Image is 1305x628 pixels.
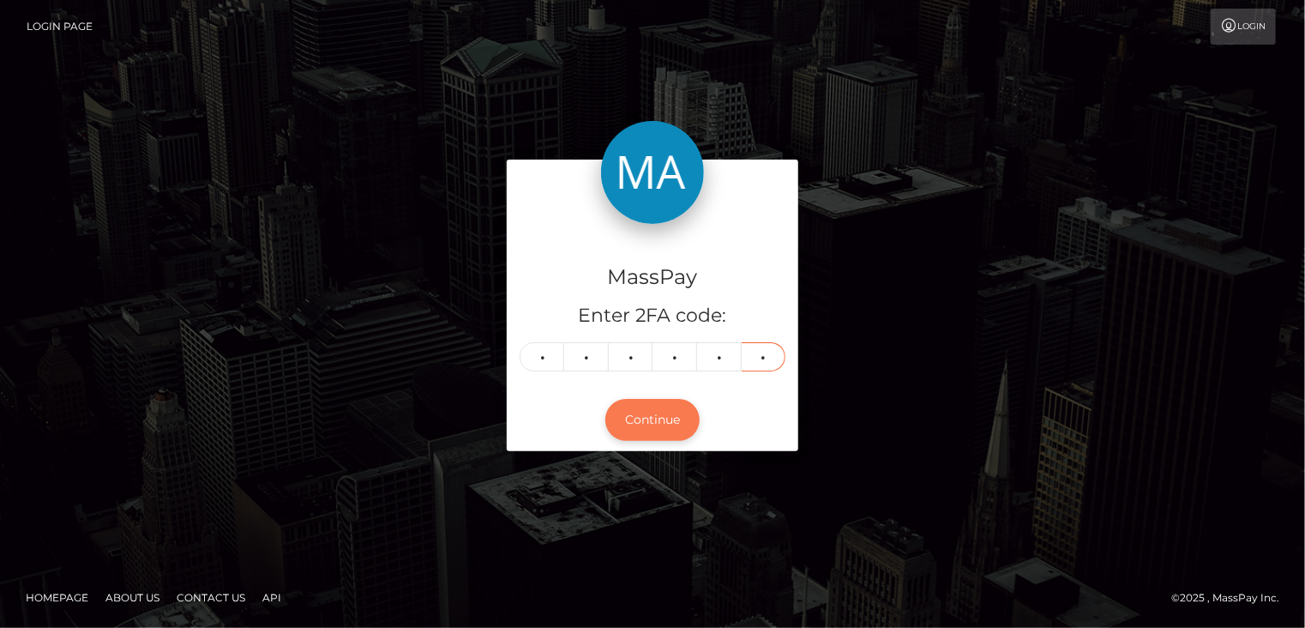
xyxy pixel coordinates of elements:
a: API [256,584,288,611]
a: Homepage [19,584,95,611]
a: Login Page [27,9,93,45]
a: Login [1211,9,1276,45]
button: Continue [605,399,700,441]
img: MassPay [601,121,704,224]
div: © 2025 , MassPay Inc. [1171,589,1292,607]
a: Contact Us [170,584,252,611]
h4: MassPay [520,263,785,293]
h5: Enter 2FA code: [520,303,785,329]
a: About Us [99,584,166,611]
